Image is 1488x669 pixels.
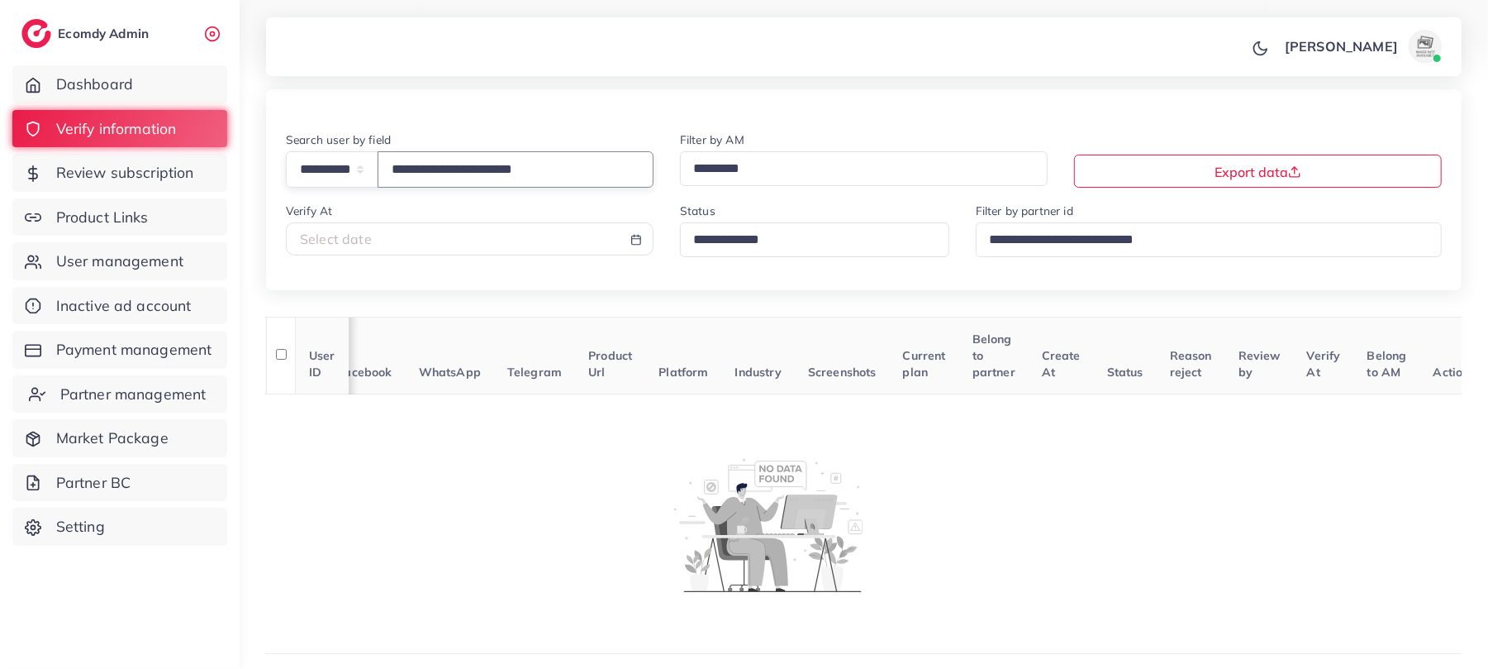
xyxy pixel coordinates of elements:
span: Belong to AM [1367,348,1407,380]
a: Market Package [12,419,227,457]
p: [PERSON_NAME] [1285,36,1398,56]
span: Product Links [56,207,149,228]
a: Product Links [12,198,227,237]
label: Filter by partner id [976,203,1073,219]
span: Select date [300,231,372,247]
img: logo [21,19,51,48]
a: logoEcomdy Admin [21,19,153,48]
input: Search for option [983,227,1420,253]
a: [PERSON_NAME]avatar [1276,30,1448,63]
span: User management [56,251,183,272]
div: Search for option [976,222,1442,256]
a: User management [12,242,227,280]
span: Status [1107,365,1143,380]
span: Current plan [903,348,946,380]
span: Partner management [60,384,207,405]
a: Inactive ad account [12,287,227,325]
span: Telegram [507,365,562,380]
span: Industry [735,365,782,380]
span: Create At [1042,348,1081,380]
a: Payment management [12,331,227,369]
a: Partner management [12,375,227,413]
span: Review by [1238,348,1281,380]
a: Dashboard [12,65,227,103]
span: Screenshots [808,365,877,380]
img: No account [674,456,863,592]
label: Search user by field [286,131,391,148]
span: User ID [309,348,335,380]
a: Review subscription [12,154,227,192]
div: Search for option [680,222,949,256]
span: Verify At [1307,348,1341,380]
div: Search for option [680,151,1048,185]
input: Search for option [687,227,928,253]
span: Review subscription [56,162,194,184]
span: Partner BC [56,472,131,494]
span: Export data [1215,164,1301,180]
span: Actions [1433,365,1476,380]
h2: Ecomdy Admin [58,26,153,41]
img: avatar [1409,30,1442,63]
span: WhatsApp [419,365,481,380]
a: Setting [12,508,227,546]
label: Status [680,203,715,219]
label: Filter by AM [680,131,744,148]
span: Facebook [337,365,392,380]
a: Verify information [12,110,227,148]
label: Verify At [286,203,332,219]
span: Platform [658,365,708,380]
span: Reason reject [1170,348,1212,380]
span: Product Url [588,348,632,380]
span: Setting [56,516,105,538]
button: Export data [1074,155,1442,188]
span: Market Package [56,428,169,449]
a: Partner BC [12,464,227,502]
input: Search for option [687,156,1026,182]
span: Verify information [56,118,177,140]
span: Payment management [56,339,212,361]
span: Inactive ad account [56,295,192,317]
span: Belong to partner [972,332,1015,380]
span: Dashboard [56,74,133,95]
